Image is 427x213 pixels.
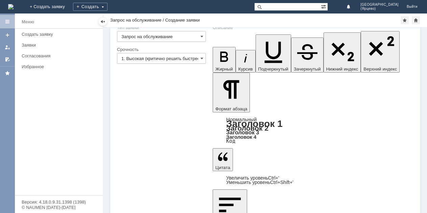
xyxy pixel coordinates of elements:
[19,40,101,50] a: Заявки
[8,4,14,9] a: Перейти на домашнюю страницу
[321,3,328,9] span: Расширенный поиск
[360,7,399,11] span: (Ярцево)
[213,117,413,143] div: Формат абзаца
[117,47,205,52] div: Срочность
[226,134,256,140] a: Заголовок 4
[270,180,293,185] span: Ctrl+Shift+'
[22,32,99,37] div: Создать заявку
[268,175,279,181] span: Ctrl+'
[226,124,268,132] a: Заголовок 2
[294,66,321,72] span: Зачеркнутый
[215,66,233,72] span: Жирный
[324,32,361,73] button: Нижний индекс
[99,18,107,26] div: Скрыть меню
[226,129,259,135] a: Заголовок 3
[8,4,14,9] img: logo
[22,200,96,204] div: Версия: 4.18.0.9.31.1398 (1398)
[326,66,358,72] span: Нижний индекс
[258,66,288,72] span: Подчеркнутый
[226,116,257,122] a: Нормальный
[360,3,399,7] span: [GEOGRAPHIC_DATA]
[238,66,253,72] span: Курсив
[213,176,413,185] div: Цитата
[22,43,99,48] div: Заявки
[226,138,235,144] a: Код
[2,42,13,53] a: Мои заявки
[412,16,420,24] div: Сделать домашней страницей
[117,25,205,30] div: Тип заявки
[361,31,400,73] button: Верхний индекс
[226,118,283,129] a: Заголовок 1
[213,148,233,171] button: Цитата
[22,53,99,58] div: Согласования
[215,165,230,170] span: Цитата
[213,47,236,73] button: Жирный
[236,50,256,73] button: Курсив
[19,51,101,61] a: Согласования
[110,18,200,23] div: Запрос на обслуживание / Создание заявки
[213,25,412,30] div: Описание
[401,16,409,24] div: Добавить в избранное
[22,64,91,69] div: Избранное
[22,18,34,26] div: Меню
[2,54,13,65] a: Мои согласования
[19,29,101,39] a: Создать заявку
[363,66,397,72] span: Верхний индекс
[2,30,13,41] a: Создать заявку
[226,175,279,181] a: Increase
[256,34,291,73] button: Подчеркнутый
[291,37,324,73] button: Зачеркнутый
[213,73,250,112] button: Формат абзаца
[22,205,96,210] div: © NAUMEN [DATE]-[DATE]
[73,3,108,11] div: Создать
[226,180,293,185] a: Decrease
[215,106,247,111] span: Формат абзаца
